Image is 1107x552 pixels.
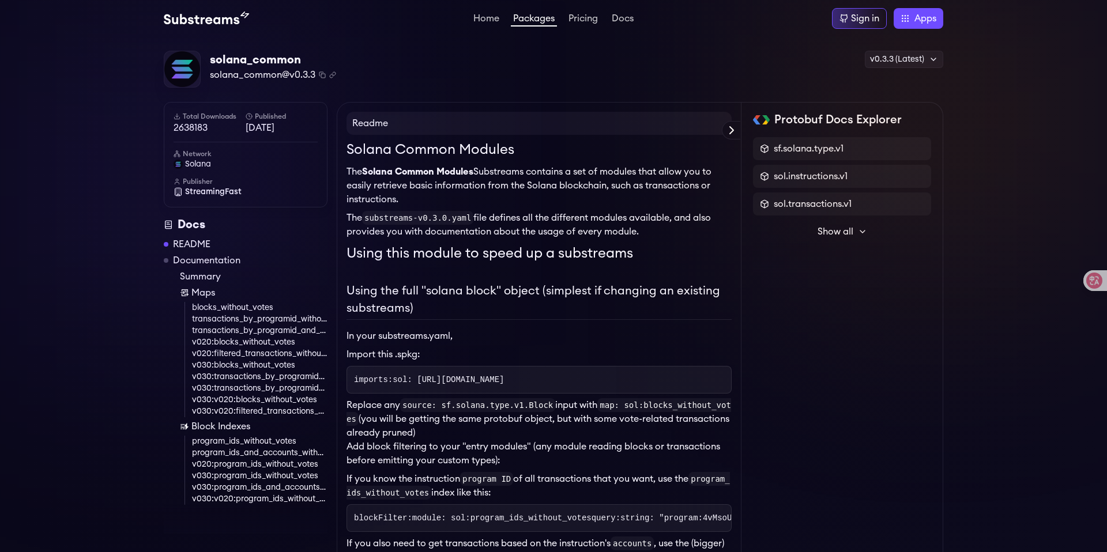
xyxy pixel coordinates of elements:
[192,313,327,325] a: transactions_by_programid_without_votes
[174,160,183,169] img: solana
[185,186,242,198] span: StreamingFast
[609,14,636,25] a: Docs
[174,186,318,198] a: StreamingFast
[460,472,513,486] code: program ID
[174,112,246,121] h6: Total Downloads
[329,71,336,78] button: Copy .spkg link to clipboard
[192,470,327,482] a: v030:program_ids_without_votes
[164,217,327,233] div: Docs
[471,14,502,25] a: Home
[185,158,211,170] span: solana
[192,383,327,394] a: v030:transactions_by_programid_and_account_without_votes
[347,243,732,264] h1: Using this module to speed up a substreams
[347,472,730,500] code: program_ids_without_votes
[347,282,732,320] h2: Using the full "solana block" object (simplest if changing an existing substreams)
[192,394,327,406] a: v030:v020:blocks_without_votes
[192,447,327,459] a: program_ids_and_accounts_without_votes
[174,149,318,158] h6: Network
[753,115,770,124] img: Protobuf
[347,165,732,206] p: The Substreams contains a set of modules that allow you to easily retrieve basic information from...
[347,139,732,160] h1: Solana Common Modules
[774,112,902,128] h2: Protobuf Docs Explorer
[347,112,732,135] h4: Readme
[174,177,318,186] h6: Publisher
[180,286,327,300] a: Maps
[192,360,327,371] a: v030:blocks_without_votes
[566,14,600,25] a: Pricing
[774,142,844,156] span: sf.solana.type.v1
[192,459,327,470] a: v020:program_ids_without_votes
[192,337,327,348] a: v020:blocks_without_votes
[354,375,504,384] code: imports: sol: [URL][DOMAIN_NAME]
[174,158,318,170] a: solana
[914,12,936,25] span: Apps
[246,112,318,121] h6: Published
[180,270,327,283] a: Summary
[347,398,731,426] code: map: sol:blocks_without_votes
[362,211,473,225] code: substreams-v0.3.0.yaml
[347,329,732,343] p: In your substreams.yaml,
[192,482,327,493] a: v030:program_ids_and_accounts_without_votes
[347,440,732,467] p: Add block filtering to your "entry modules" (any module reading blocks or transactions before emi...
[400,398,555,412] code: source: sf.solana.type.v1.Block
[174,121,246,135] span: 2638183
[851,12,879,25] div: Sign in
[180,422,189,431] img: Block Index icon
[753,220,931,243] button: Show all
[362,167,473,176] strong: Solana Common Modules
[173,237,210,251] a: README
[192,302,327,313] a: blocks_without_votes
[173,254,240,267] a: Documentation
[511,14,557,27] a: Packages
[865,51,943,68] div: v0.3.3 (Latest)
[192,493,327,505] a: v030:v020:program_ids_without_votes
[164,12,249,25] img: Substream's logo
[246,121,318,135] span: [DATE]
[347,398,732,440] p: Replace any input with (you will be getting the same protobuf object, but with some vote-related ...
[818,225,853,239] span: Show all
[192,406,327,417] a: v030:v020:filtered_transactions_without_votes
[180,419,327,433] a: Block Indexes
[347,472,732,500] p: If you know the instruction of all transactions that you want, use the index like this:
[347,347,732,361] li: Import this .spkg:
[192,348,327,360] a: v020:filtered_transactions_without_votes
[774,197,852,211] span: sol.transactions.v1
[210,68,315,82] span: solana_common@v0.3.3
[347,211,732,239] p: The file defines all the different modules available, and also provides you with documentation ab...
[180,288,189,297] img: Map icon
[210,52,336,68] div: solana_common
[611,536,654,550] code: accounts
[164,51,200,87] img: Package Logo
[192,325,327,337] a: transactions_by_programid_and_account_without_votes
[832,8,887,29] a: Sign in
[774,169,848,183] span: sol.instructions.v1
[192,371,327,383] a: v030:transactions_by_programid_without_votes
[192,436,327,447] a: program_ids_without_votes
[319,71,326,78] button: Copy package name and version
